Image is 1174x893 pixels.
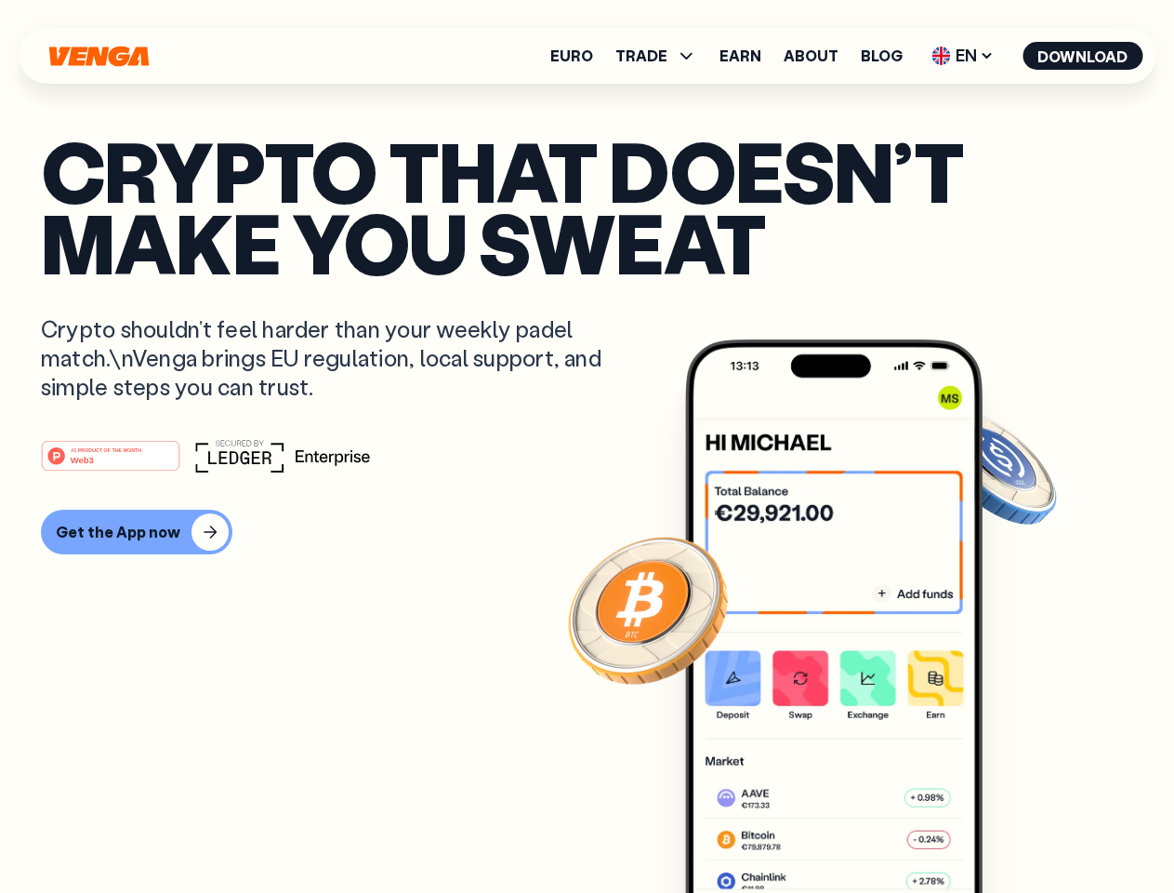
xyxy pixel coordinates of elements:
svg: Home [46,46,151,67]
span: TRADE [615,48,667,63]
a: Blog [861,48,903,63]
img: USDC coin [927,400,1061,534]
button: Get the App now [41,510,232,554]
img: flag-uk [931,47,950,65]
a: Euro [550,48,593,63]
p: Crypto that doesn’t make you sweat [41,135,1133,277]
span: TRADE [615,45,697,67]
a: Earn [719,48,761,63]
a: Get the App now [41,510,1133,554]
span: EN [925,41,1000,71]
tspan: Web3 [71,454,94,464]
button: Download [1022,42,1142,70]
a: About [784,48,838,63]
p: Crypto shouldn’t feel harder than your weekly padel match.\nVenga brings EU regulation, local sup... [41,314,628,402]
div: Get the App now [56,523,180,541]
tspan: #1 PRODUCT OF THE MONTH [71,446,141,452]
img: Bitcoin [564,526,732,693]
a: #1 PRODUCT OF THE MONTHWeb3 [41,451,180,475]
